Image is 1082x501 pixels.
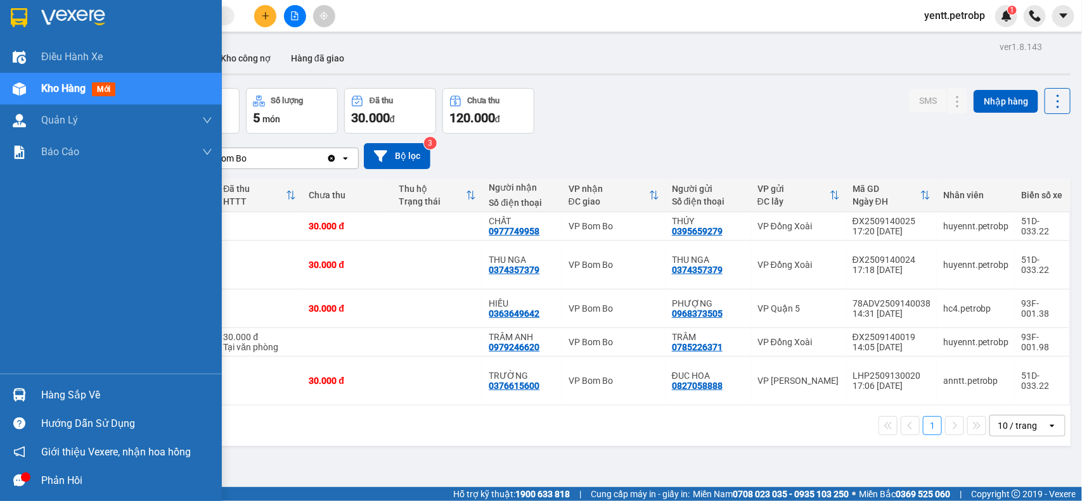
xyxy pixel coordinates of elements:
[693,487,849,501] span: Miền Nam
[672,184,745,194] div: Người gửi
[92,82,115,96] span: mới
[13,474,25,486] span: message
[591,487,690,501] span: Cung cấp máy in - giấy in:
[223,184,286,194] div: Đã thu
[223,342,296,352] div: Tại văn phòng
[217,179,302,212] th: Toggle SortBy
[757,376,840,386] div: VP [PERSON_NAME]
[202,152,247,165] div: VP Bom Bo
[41,49,103,65] span: Điều hành xe
[254,5,276,27] button: plus
[223,332,296,342] div: 30.000 đ
[1052,5,1074,27] button: caret-down
[13,446,25,458] span: notification
[1058,10,1069,22] span: caret-down
[489,198,555,208] div: Số điện thoại
[672,308,723,319] div: 0968373505
[569,337,659,347] div: VP Bom Bo
[13,417,25,429] span: question-circle
[489,182,555,193] div: Người nhận
[13,388,26,402] img: warehouse-icon
[672,298,745,308] div: PHƯỢNG
[909,89,947,112] button: SMS
[853,381,931,391] div: 17:06 [DATE]
[1022,332,1063,352] div: 93F-001.98
[569,196,649,206] div: ĐC giao
[974,90,1038,113] button: Nhập hàng
[313,5,335,27] button: aim
[1010,6,1014,15] span: 1
[319,11,328,20] span: aim
[390,114,395,124] span: đ
[672,226,723,236] div: 0395659279
[392,179,482,212] th: Toggle SortBy
[923,416,942,435] button: 1
[13,146,26,159] img: solution-icon
[489,265,539,275] div: 0374357379
[489,371,555,381] div: TRƯỜNG
[489,332,555,342] div: TRÂM ANH
[569,303,659,314] div: VP Bom Bo
[41,82,86,94] span: Kho hàng
[41,471,212,490] div: Phản hồi
[399,196,466,206] div: Trạng thái
[271,96,304,105] div: Số lượng
[1012,490,1021,498] span: copyright
[449,110,495,125] span: 120.000
[569,184,649,194] div: VP nhận
[364,143,430,169] button: Bộ lọc
[853,226,931,236] div: 17:20 [DATE]
[1008,6,1017,15] sup: 1
[1047,421,1057,431] svg: open
[579,487,581,501] span: |
[262,114,280,124] span: món
[309,260,386,270] div: 30.000 đ
[495,114,500,124] span: đ
[943,221,1009,231] div: huyennt.petrobp
[489,308,539,319] div: 0363649642
[41,444,191,460] span: Giới thiệu Vexere, nhận hoa hồng
[41,386,212,405] div: Hàng sắp về
[284,5,306,27] button: file-add
[562,179,666,212] th: Toggle SortBy
[914,8,995,23] span: yentt.petrobp
[733,489,849,499] strong: 0708 023 035 - 0935 103 250
[1029,10,1041,22] img: phone-icon
[943,303,1009,314] div: hc4.petrobp
[41,414,212,433] div: Hướng dẫn sử dụng
[1022,371,1063,391] div: 51D-033.22
[569,260,659,270] div: VP Bom Bo
[489,226,539,236] div: 0977749958
[853,216,931,226] div: ĐX2509140025
[489,216,555,226] div: CHẤT
[223,196,286,206] div: HTTT
[672,255,745,265] div: THU NGA
[309,190,386,200] div: Chưa thu
[248,152,249,165] input: Selected VP Bom Bo.
[672,381,723,391] div: 0827058888
[13,51,26,64] img: warehouse-icon
[757,196,830,206] div: ĐC lấy
[1022,190,1063,200] div: Biển số xe
[569,376,659,386] div: VP Bom Bo
[943,337,1009,347] div: huyennt.petrobp
[757,337,840,347] div: VP Đồng Xoài
[489,381,539,391] div: 0376615600
[442,88,534,134] button: Chưa thu120.000đ
[11,8,27,27] img: logo-vxr
[370,96,393,105] div: Đã thu
[1000,40,1042,54] div: ver 1.8.143
[751,179,846,212] th: Toggle SortBy
[326,153,337,163] svg: Clear value
[424,137,437,149] sup: 3
[960,487,962,501] span: |
[309,221,386,231] div: 30.000 đ
[853,298,931,308] div: 78ADV2509140038
[569,221,659,231] div: VP Bom Bo
[757,303,840,314] div: VP Quận 5
[998,419,1037,432] div: 10 / trang
[846,179,937,212] th: Toggle SortBy
[344,88,436,134] button: Đã thu30.000đ
[859,487,950,501] span: Miền Bắc
[399,184,466,194] div: Thu hộ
